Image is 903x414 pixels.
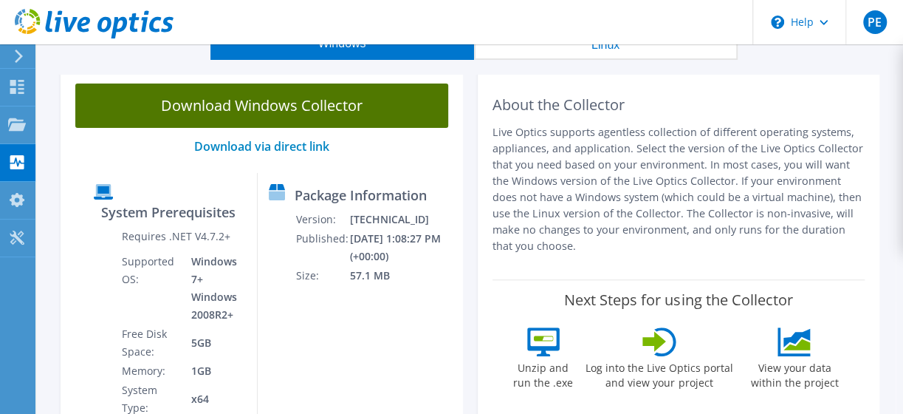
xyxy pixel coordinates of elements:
h2: About the Collector [492,96,865,114]
label: Next Steps for using the Collector [564,291,792,309]
td: Version: [295,210,349,229]
td: Memory: [121,362,180,381]
td: [TECHNICAL_ID] [349,210,456,229]
label: Requires .NET V4.7.2+ [122,229,230,244]
label: Unzip and run the .exe [509,356,577,390]
a: Download Windows Collector [75,84,448,128]
td: Free Disk Space: [121,325,180,362]
label: View your data within the project [741,356,848,390]
td: Supported OS: [121,252,180,325]
td: Size: [295,266,349,285]
td: Published: [295,229,349,266]
a: Download via direct link [194,138,329,155]
label: Log into the Live Optics portal and view your project [585,356,734,390]
label: Package Information [295,188,427,203]
span: PE [863,10,887,34]
td: 57.1 MB [349,266,456,285]
td: [DATE] 1:08:27 PM (+00:00) [349,229,456,266]
td: Windows 7+ Windows 2008R2+ [180,252,246,325]
td: 5GB [180,325,246,362]
td: 1GB [180,362,246,381]
label: System Prerequisites [101,205,236,220]
svg: \n [771,16,784,29]
p: Live Optics supports agentless collection of different operating systems, appliances, and applica... [492,124,865,254]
